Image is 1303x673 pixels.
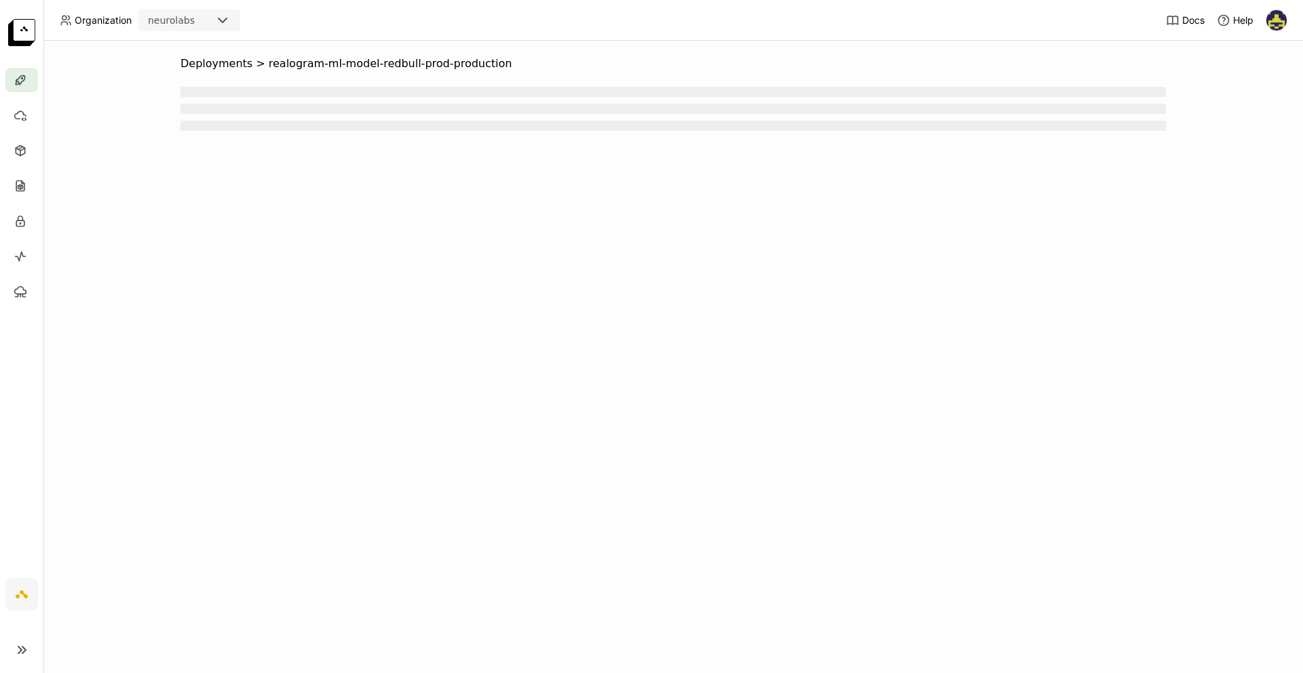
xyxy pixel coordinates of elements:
span: Help [1233,14,1253,26]
img: logo [8,19,35,46]
div: Help [1217,14,1253,27]
img: Farouk Ghallabi [1266,10,1287,31]
div: neurolabs [148,14,195,27]
span: realogram-ml-model-redbull-prod-production [269,57,512,71]
span: Docs [1182,14,1205,26]
span: Deployments [181,57,252,71]
span: Organization [75,14,132,26]
input: Selected neurolabs. [196,14,197,28]
a: Docs [1166,14,1205,27]
nav: Breadcrumbs navigation [181,57,1166,71]
span: > [252,57,269,71]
